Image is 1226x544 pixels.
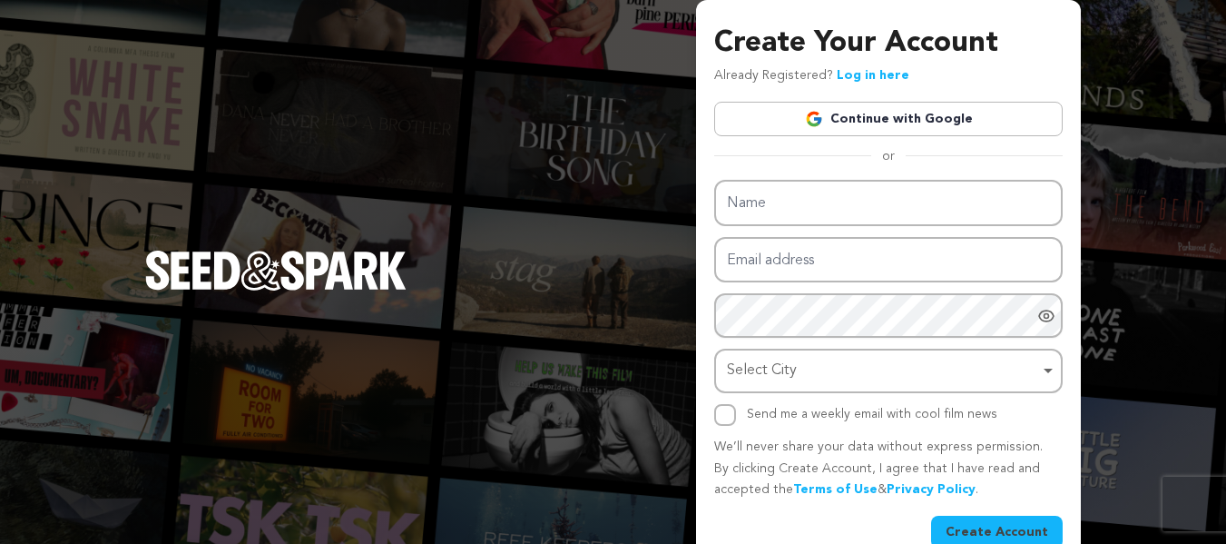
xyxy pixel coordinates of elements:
span: or [871,147,906,165]
a: Seed&Spark Homepage [145,251,407,327]
p: We’ll never share your data without express permission. By clicking Create Account, I agree that ... [714,437,1063,501]
a: Log in here [837,69,909,82]
a: Terms of Use [793,483,878,496]
label: Send me a weekly email with cool film news [747,408,997,420]
div: Select City [727,358,1039,384]
p: Already Registered? [714,65,909,87]
img: Seed&Spark Logo [145,251,407,291]
input: Name [714,180,1063,226]
input: Email address [714,237,1063,283]
h3: Create Your Account [714,22,1063,65]
a: Show password as plain text. Warning: this will display your password on the screen. [1037,307,1055,325]
img: Google logo [805,110,823,128]
a: Continue with Google [714,102,1063,136]
a: Privacy Policy [887,483,976,496]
